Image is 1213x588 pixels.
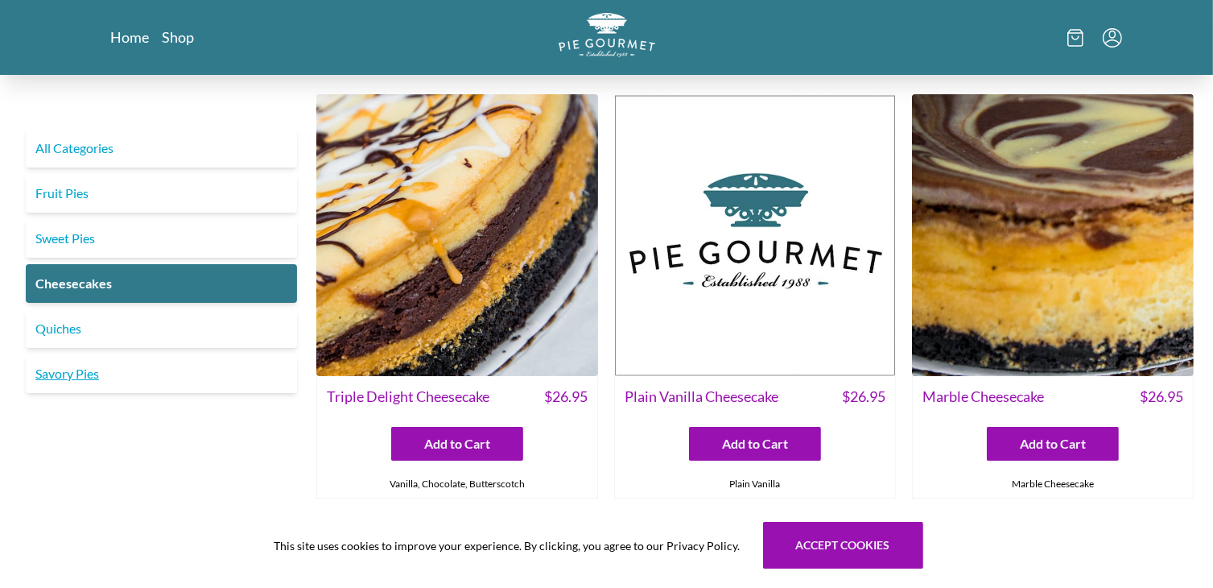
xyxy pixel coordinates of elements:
[922,386,1044,408] span: Marble Cheesecake
[912,94,1194,376] img: Marble Cheesecake
[163,27,195,47] a: Shop
[26,309,297,348] a: Quiches
[842,386,885,408] span: $ 26.95
[1103,28,1122,48] button: Menu
[763,522,923,569] button: Accept cookies
[274,537,741,554] span: This site uses cookies to improve your experience. By clicking, you agree to our Privacy Policy.
[722,434,788,453] span: Add to Cart
[26,354,297,393] a: Savory Pies
[1020,434,1086,453] span: Add to Cart
[913,470,1193,498] div: Marble Cheesecake
[987,427,1119,461] button: Add to Cart
[391,427,523,461] button: Add to Cart
[26,129,297,168] a: All Categories
[559,13,655,57] img: logo
[111,27,150,47] a: Home
[26,264,297,303] a: Cheesecakes
[689,427,821,461] button: Add to Cart
[424,434,490,453] span: Add to Cart
[317,470,597,498] div: Vanilla, Chocolate, Butterscotch
[26,219,297,258] a: Sweet Pies
[327,386,489,408] span: Triple Delight Cheesecake
[26,174,297,213] a: Fruit Pies
[316,94,598,376] img: Triple Delight Cheesecake
[544,386,588,408] span: $ 26.95
[615,470,895,498] div: Plain Vanilla
[614,94,896,376] img: Plain Vanilla Cheesecake
[559,13,655,62] a: Logo
[1140,386,1183,408] span: $ 26.95
[625,386,778,408] span: Plain Vanilla Cheesecake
